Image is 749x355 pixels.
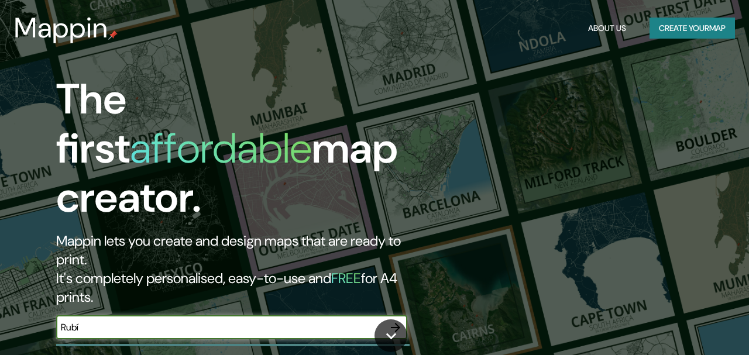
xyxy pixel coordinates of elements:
[130,121,312,175] h1: affordable
[14,12,108,44] h3: Mappin
[56,320,384,334] input: Choose your favourite place
[56,232,431,306] h2: Mappin lets you create and design maps that are ready to print. It's completely personalised, eas...
[650,18,735,39] button: Create yourmap
[583,18,631,39] button: About Us
[108,30,118,40] img: mappin-pin
[331,269,361,287] h5: FREE
[56,75,431,232] h1: The first map creator.
[645,309,736,342] iframe: Help widget launcher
